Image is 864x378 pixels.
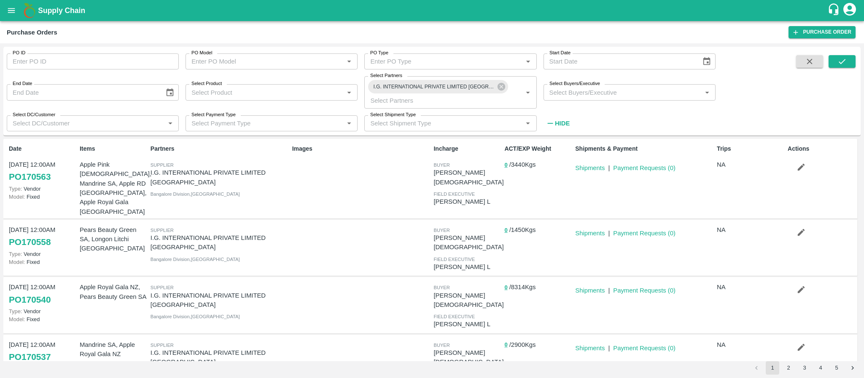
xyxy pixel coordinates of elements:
[544,53,695,69] input: Start Date
[344,56,355,67] button: Open
[575,287,605,294] a: Shipments
[842,2,857,19] div: account of current user
[546,87,699,98] input: Select Buyers/Executive
[504,282,572,292] p: / 8314 Kgs
[433,144,501,153] p: Incharge
[344,87,355,98] button: Open
[9,349,51,365] a: PO170537
[613,230,676,237] a: Payment Requests (0)
[367,95,509,106] input: Select Partners
[9,292,51,307] a: PO170540
[433,192,475,197] span: field executive
[151,228,174,233] span: Supplier
[151,192,240,197] span: Bangalore Division , [GEOGRAPHIC_DATA]
[575,144,713,153] p: Shipments & Payment
[798,361,811,375] button: Go to page 3
[151,343,174,348] span: Supplier
[544,116,572,130] button: Hide
[7,53,179,69] input: Enter PO ID
[549,50,571,56] label: Start Date
[9,225,76,234] p: [DATE] 12:00AM
[80,144,147,153] p: Items
[151,285,174,290] span: Supplier
[522,87,533,98] button: Open
[433,228,449,233] span: buyer
[9,194,25,200] span: Model:
[613,345,676,351] a: Payment Requests (0)
[575,230,605,237] a: Shipments
[433,262,501,272] p: [PERSON_NAME] L
[504,160,572,170] p: / 3440 Kgs
[13,112,55,118] label: Select DC/Customer
[830,361,843,375] button: Go to page 5
[13,80,32,87] label: End Date
[433,233,503,252] p: [PERSON_NAME][DEMOGRAPHIC_DATA]
[38,5,827,16] a: Supply Chain
[9,316,25,322] span: Model:
[9,251,22,257] span: Type:
[575,345,605,351] a: Shipments
[814,361,827,375] button: Go to page 4
[2,1,21,20] button: open drawer
[188,56,330,67] input: Enter PO Model
[433,285,449,290] span: buyer
[433,319,501,329] p: [PERSON_NAME] L
[613,165,676,171] a: Payment Requests (0)
[191,112,236,118] label: Select Payment Type
[504,340,572,350] p: / 2900 Kgs
[605,225,610,238] div: |
[151,144,289,153] p: Partners
[846,361,859,375] button: Go to next page
[9,185,76,193] p: Vendor
[555,120,570,127] strong: Hide
[21,2,38,19] img: logo
[7,27,57,38] div: Purchase Orders
[191,80,222,87] label: Select Product
[9,234,51,250] a: PO170558
[605,160,610,173] div: |
[188,118,330,129] input: Select Payment Type
[522,118,533,129] button: Open
[9,259,25,265] span: Model:
[702,87,713,98] button: Open
[504,144,572,153] p: ACT/EXP Weight
[433,162,449,168] span: buyer
[368,83,499,91] span: I.G. INTERNATIONAL PRIVATE LIMITED [GEOGRAPHIC_DATA]-[GEOGRAPHIC_DATA], [GEOGRAPHIC_DATA] Urban-7...
[162,85,178,101] button: Choose date
[522,56,533,67] button: Open
[9,186,22,192] span: Type:
[80,282,147,301] p: Apple Royal Gala NZ, Pears Beauty Green SA
[9,340,76,349] p: [DATE] 12:00AM
[789,26,856,38] a: Purchase Order
[13,50,25,56] label: PO ID
[7,84,159,100] input: End Date
[292,144,431,153] p: Images
[827,3,842,18] div: customer-support
[151,291,289,310] p: I.G. INTERNATIONAL PRIVATE LIMITED [GEOGRAPHIC_DATA]
[9,160,76,169] p: [DATE] 12:00AM
[605,282,610,295] div: |
[433,343,449,348] span: buyer
[151,314,240,319] span: Bangalore Division , [GEOGRAPHIC_DATA]
[165,118,176,129] button: Open
[370,112,416,118] label: Select Shipment Type
[151,348,289,367] p: I.G. INTERNATIONAL PRIVATE LIMITED [GEOGRAPHIC_DATA]
[748,361,861,375] nav: pagination navigation
[433,197,501,206] p: [PERSON_NAME] L
[717,282,784,292] p: NA
[433,348,503,367] p: [PERSON_NAME][DEMOGRAPHIC_DATA]
[38,6,85,15] b: Supply Chain
[433,314,475,319] span: field executive
[717,225,784,234] p: NA
[344,118,355,129] button: Open
[717,340,784,349] p: NA
[9,258,76,266] p: Fixed
[504,225,572,235] p: / 1450 Kgs
[367,56,509,67] input: Enter PO Type
[9,315,76,323] p: Fixed
[717,160,784,169] p: NA
[9,307,76,315] p: Vendor
[788,144,855,153] p: Actions
[504,340,507,350] button: 0
[699,53,715,69] button: Choose date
